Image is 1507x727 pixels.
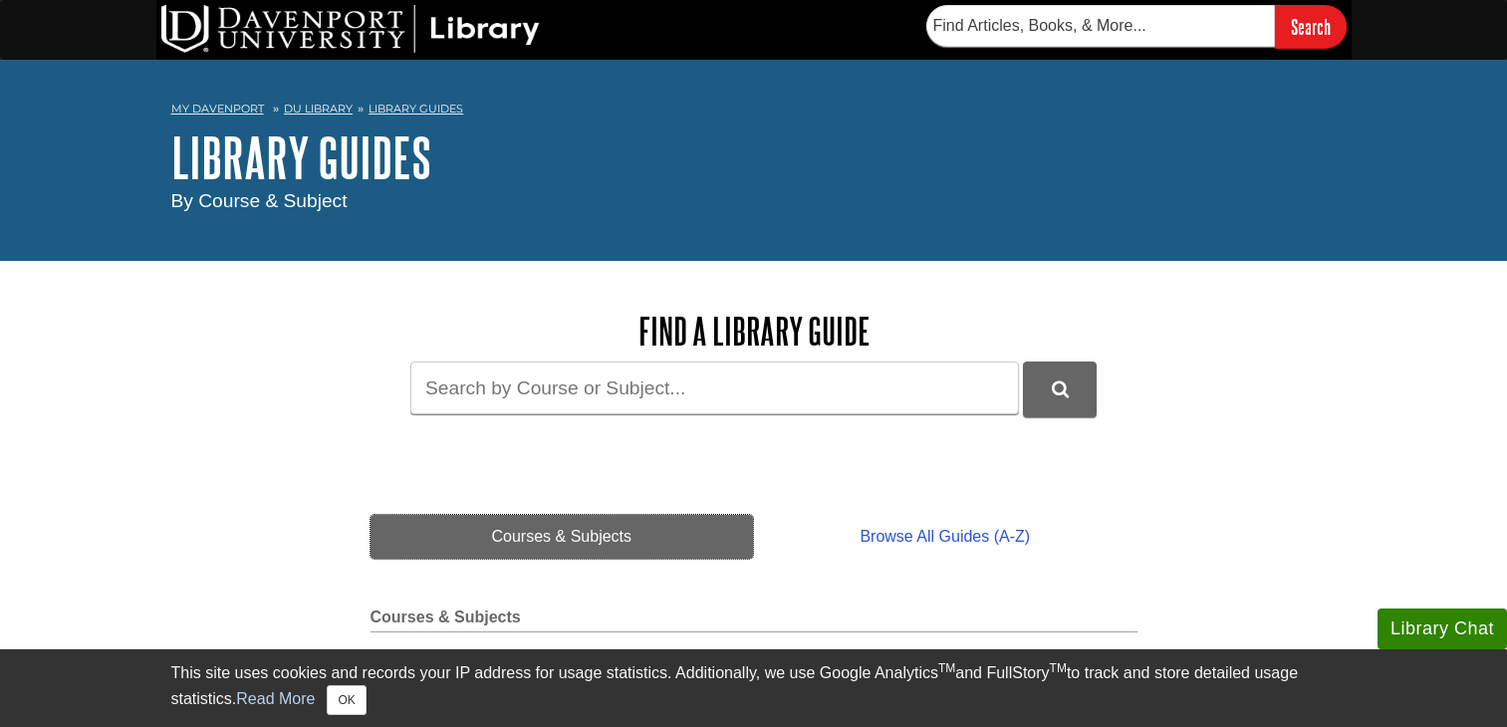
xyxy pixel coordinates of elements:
sup: TM [938,661,955,675]
form: Searches DU Library's articles, books, and more [926,5,1347,48]
button: Close [327,685,366,715]
h1: Library Guides [171,127,1337,187]
input: Search by Course or Subject... [410,362,1019,414]
div: This site uses cookies and records your IP address for usage statistics. Additionally, we use Goo... [171,661,1337,715]
img: DU Library [161,5,540,53]
h2: Find a Library Guide [371,311,1137,352]
a: My Davenport [171,101,264,118]
sup: TM [1050,661,1067,675]
a: Library Guides [369,102,463,116]
button: Library Chat [1378,608,1507,649]
a: Courses & Subjects [371,515,754,559]
input: Search [1275,5,1347,48]
div: By Course & Subject [171,187,1337,216]
a: Browse All Guides (A-Z) [753,515,1136,559]
input: Find Articles, Books, & More... [926,5,1275,47]
a: Read More [236,690,315,707]
i: Search Library Guides [1052,380,1069,398]
nav: breadcrumb [171,96,1337,127]
a: DU Library [284,102,353,116]
button: DU Library Guides Search [1023,362,1097,416]
h2: Courses & Subjects [371,608,1137,632]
